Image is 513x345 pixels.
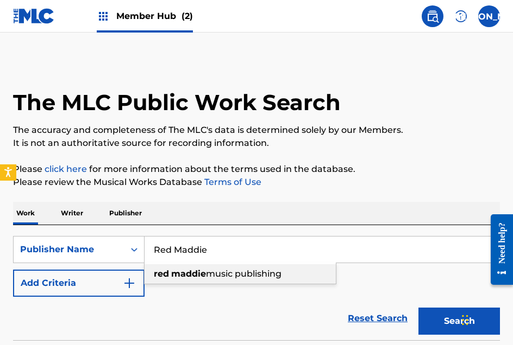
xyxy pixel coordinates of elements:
a: Public Search [422,5,443,27]
div: Drag [462,304,468,336]
img: Top Rightsholders [97,10,110,23]
button: Add Criteria [13,270,145,297]
a: Reset Search [342,306,413,330]
iframe: Chat Widget [459,293,513,345]
strong: maddie [171,269,206,279]
form: Search Form [13,236,500,340]
button: Search [418,308,500,335]
strong: red [154,269,169,279]
span: Member Hub [116,10,193,22]
a: Terms of Use [202,177,261,187]
p: The accuracy and completeness of The MLC's data is determined solely by our Members. [13,124,500,137]
div: User Menu [478,5,500,27]
p: It is not an authoritative source for recording information. [13,137,500,150]
div: Help [450,5,472,27]
span: music publishing [206,269,281,279]
img: help [454,10,467,23]
p: Writer [58,202,86,225]
p: Publisher [106,202,145,225]
p: Work [13,202,38,225]
p: Please for more information about the terms used in the database. [13,163,500,176]
h1: The MLC Public Work Search [13,89,341,116]
img: search [426,10,439,23]
a: click here [45,164,87,174]
div: Publisher Name [20,243,118,256]
img: 9d2ae6d4665cec9f34b9.svg [123,277,136,290]
iframe: Resource Center [483,206,513,293]
span: (2) [182,11,193,21]
img: MLC Logo [13,8,55,24]
p: Please review the Musical Works Database [13,176,500,189]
